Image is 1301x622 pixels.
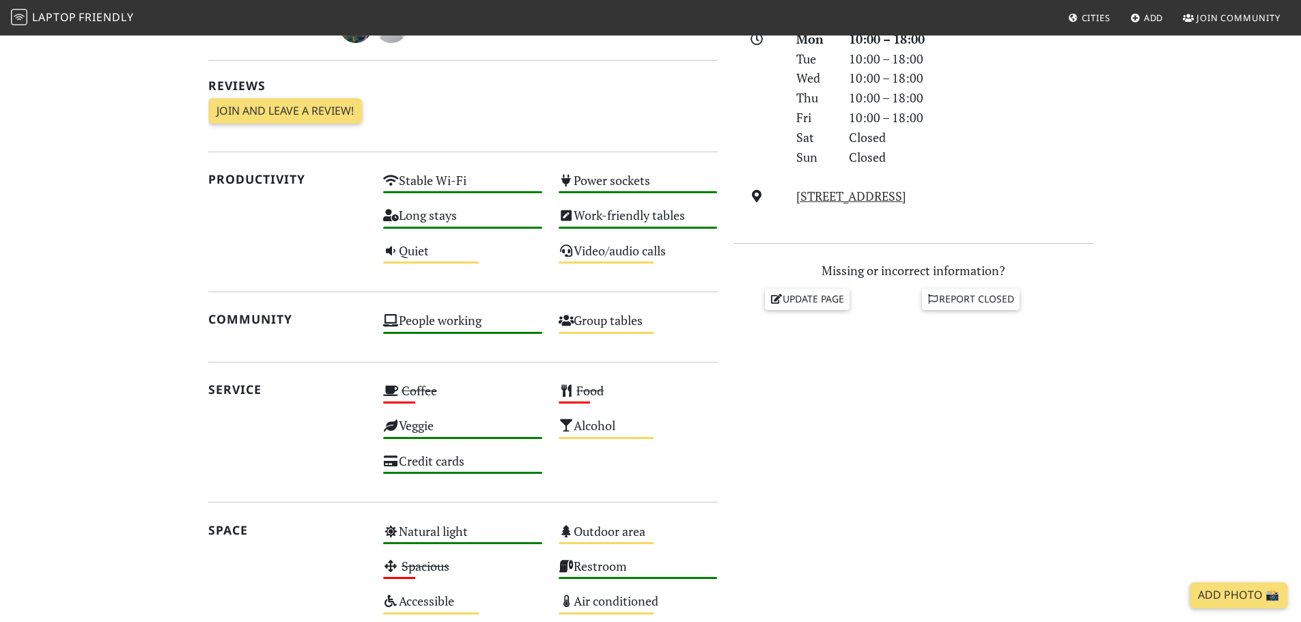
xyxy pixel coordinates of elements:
[788,49,840,69] div: Tue
[375,204,550,239] div: Long stays
[1144,12,1164,24] span: Add
[1177,5,1286,30] a: Join Community
[550,414,726,449] div: Alcohol
[375,169,550,204] div: Stable Wi-Fi
[796,188,906,204] a: [STREET_ADDRESS]
[922,289,1020,309] a: Report closed
[79,10,133,25] span: Friendly
[11,9,27,25] img: LaptopFriendly
[841,49,1102,69] div: 10:00 – 18:00
[375,450,550,485] div: Credit cards
[375,414,550,449] div: Veggie
[788,29,840,49] div: Mon
[734,261,1093,281] p: Missing or incorrect information?
[1125,5,1169,30] a: Add
[841,88,1102,108] div: 10:00 – 18:00
[32,10,76,25] span: Laptop
[550,520,726,555] div: Outdoor area
[550,240,726,274] div: Video/audio calls
[1063,5,1116,30] a: Cities
[208,172,367,186] h2: Productivity
[841,108,1102,128] div: 10:00 – 18:00
[841,128,1102,147] div: Closed
[208,98,362,124] a: Join and leave a review!
[788,147,840,167] div: Sun
[402,382,437,399] s: Coffee
[576,382,604,399] s: Food
[550,204,726,239] div: Work-friendly tables
[550,555,726,590] div: Restroom
[208,382,367,397] h2: Service
[208,523,367,537] h2: Space
[550,309,726,344] div: Group tables
[788,128,840,147] div: Sat
[765,289,850,309] a: Update page
[788,88,840,108] div: Thu
[375,309,550,344] div: People working
[841,29,1102,49] div: 10:00 – 18:00
[208,312,367,326] h2: Community
[1082,12,1110,24] span: Cities
[841,68,1102,88] div: 10:00 – 18:00
[841,147,1102,167] div: Closed
[375,240,550,274] div: Quiet
[1197,12,1281,24] span: Join Community
[788,68,840,88] div: Wed
[402,558,449,574] s: Spacious
[788,108,840,128] div: Fri
[11,6,134,30] a: LaptopFriendly LaptopFriendly
[375,520,550,555] div: Natural light
[550,169,726,204] div: Power sockets
[208,79,718,93] h2: Reviews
